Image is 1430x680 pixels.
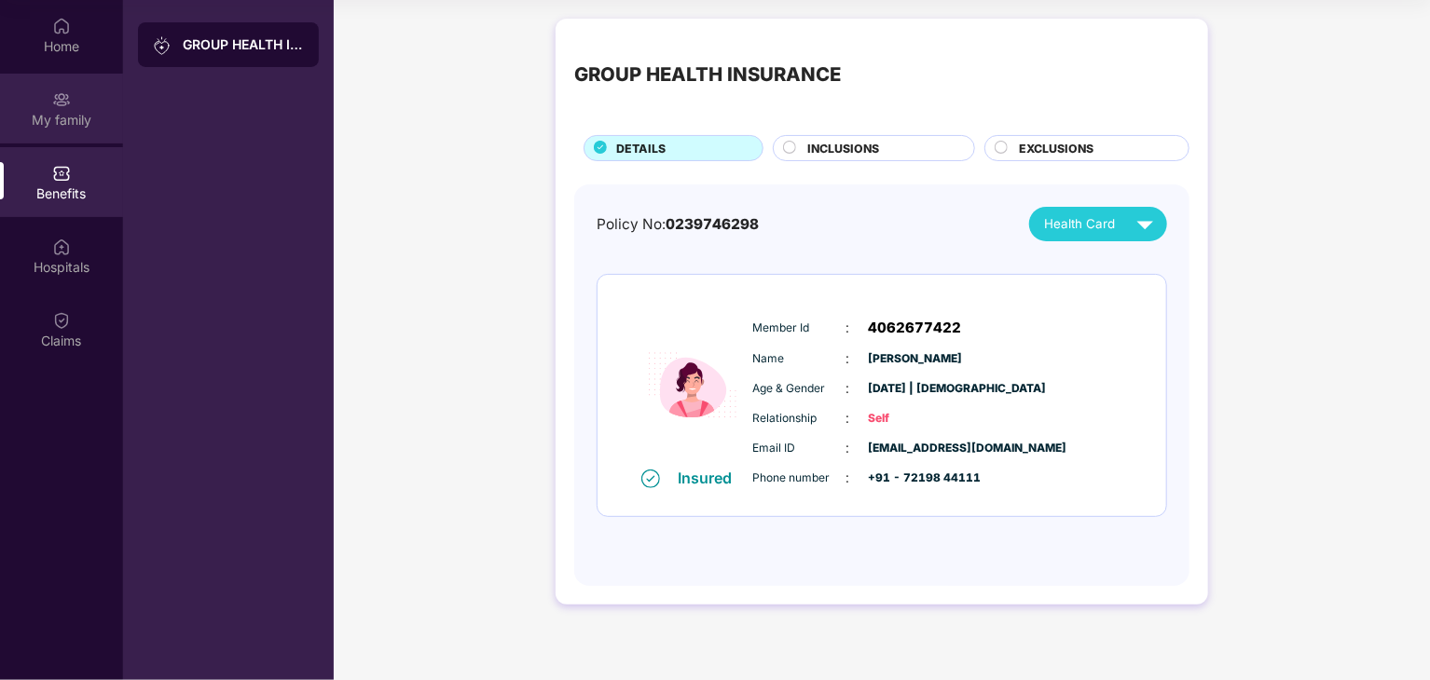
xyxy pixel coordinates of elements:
span: EXCLUSIONS [1019,140,1093,157]
span: Health Card [1044,214,1115,234]
img: svg+xml;base64,PHN2ZyBpZD0iSG9tZSIgeG1sbnM9Imh0dHA6Ly93d3cudzMub3JnLzIwMDAvc3ZnIiB3aWR0aD0iMjAiIG... [52,17,71,35]
span: : [846,408,850,428]
span: [DATE] | [DEMOGRAPHIC_DATA] [869,380,962,398]
span: : [846,378,850,399]
span: Relationship [753,410,846,428]
img: svg+xml;base64,PHN2ZyB4bWxucz0iaHR0cDovL3d3dy53My5vcmcvMjAwMC9zdmciIHZpZXdCb3g9IjAgMCAyNCAyNCIgd2... [1129,208,1162,240]
span: DETAILS [616,140,666,157]
div: Insured [679,469,744,487]
span: 4062677422 [869,317,962,339]
img: svg+xml;base64,PHN2ZyB3aWR0aD0iMjAiIGhlaWdodD0iMjAiIHZpZXdCb3g9IjAgMCAyMCAyMCIgZmlsbD0ibm9uZSIgeG... [153,36,172,55]
span: Name [753,350,846,368]
span: Member Id [753,320,846,337]
span: +91 - 72198 44111 [869,469,962,487]
span: Email ID [753,440,846,457]
span: : [846,348,850,369]
div: GROUP HEALTH INSURANCE [574,60,841,89]
img: svg+xml;base64,PHN2ZyBpZD0iQmVuZWZpdHMiIHhtbG5zPSJodHRwOi8vd3d3LnczLm9yZy8yMDAwL3N2ZyIgd2lkdGg9Ij... [52,164,71,183]
span: : [846,438,850,458]
button: Health Card [1029,207,1167,241]
div: Policy No: [597,213,759,236]
img: svg+xml;base64,PHN2ZyB3aWR0aD0iMjAiIGhlaWdodD0iMjAiIHZpZXdCb3g9IjAgMCAyMCAyMCIgZmlsbD0ibm9uZSIgeG... [52,90,71,109]
span: Phone number [753,469,846,487]
span: Self [869,410,962,428]
img: svg+xml;base64,PHN2ZyBpZD0iQ2xhaW0iIHhtbG5zPSJodHRwOi8vd3d3LnczLm9yZy8yMDAwL3N2ZyIgd2lkdGg9IjIwIi... [52,311,71,330]
span: [EMAIL_ADDRESS][DOMAIN_NAME] [869,440,962,457]
span: INCLUSIONS [807,140,879,157]
img: icon [637,303,749,468]
span: : [846,318,850,338]
div: GROUP HEALTH INSURANCE [183,35,304,54]
span: Age & Gender [753,380,846,398]
span: : [846,468,850,488]
img: svg+xml;base64,PHN2ZyB4bWxucz0iaHR0cDovL3d3dy53My5vcmcvMjAwMC9zdmciIHdpZHRoPSIxNiIgaGVpZ2h0PSIxNi... [641,469,660,488]
span: 0239746298 [666,215,759,233]
img: svg+xml;base64,PHN2ZyBpZD0iSG9zcGl0YWxzIiB4bWxucz0iaHR0cDovL3d3dy53My5vcmcvMjAwMC9zdmciIHdpZHRoPS... [52,238,71,256]
span: [PERSON_NAME] [869,350,962,368]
